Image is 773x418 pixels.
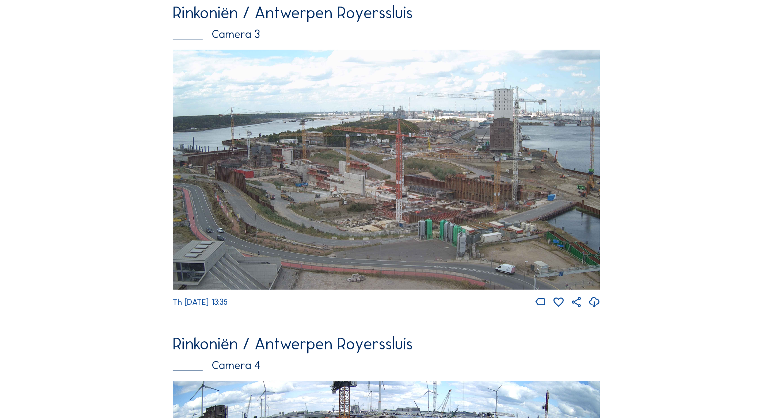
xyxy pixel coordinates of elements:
div: Camera 3 [173,28,600,40]
div: Camera 4 [173,360,600,371]
div: Rinkoniën / Antwerpen Royerssluis [173,336,600,352]
div: Rinkoniën / Antwerpen Royerssluis [173,5,600,21]
img: Image [173,50,600,290]
span: Th [DATE] 13:35 [173,297,228,307]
